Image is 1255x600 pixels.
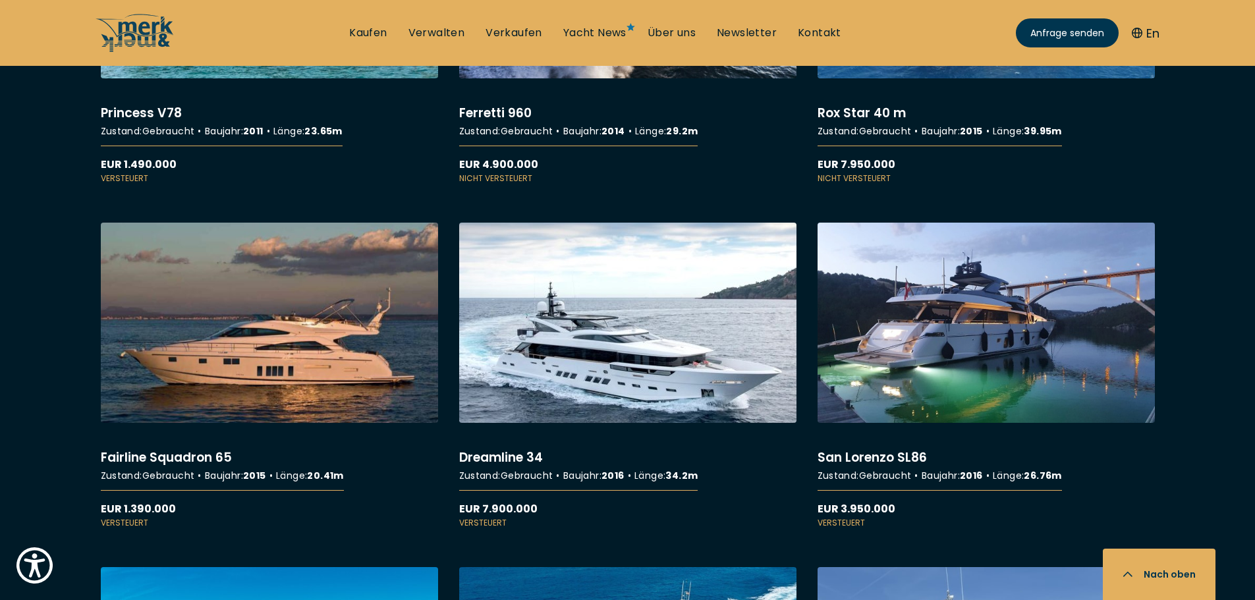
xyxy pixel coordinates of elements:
[101,223,438,529] a: More details aboutFairline Squadron 65
[798,26,841,40] a: Kontakt
[13,544,56,587] button: Show Accessibility Preferences
[1132,24,1159,42] button: En
[563,26,627,40] a: Yacht News
[818,223,1155,529] a: More details aboutSan Lorenzo SL86
[1016,18,1119,47] a: Anfrage senden
[717,26,777,40] a: Newsletter
[349,26,387,40] a: Kaufen
[648,26,696,40] a: Über uns
[408,26,465,40] a: Verwalten
[486,26,542,40] a: Verkaufen
[1103,549,1215,600] button: Nach oben
[1030,26,1104,40] span: Anfrage senden
[459,223,796,529] a: More details aboutDreamline 34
